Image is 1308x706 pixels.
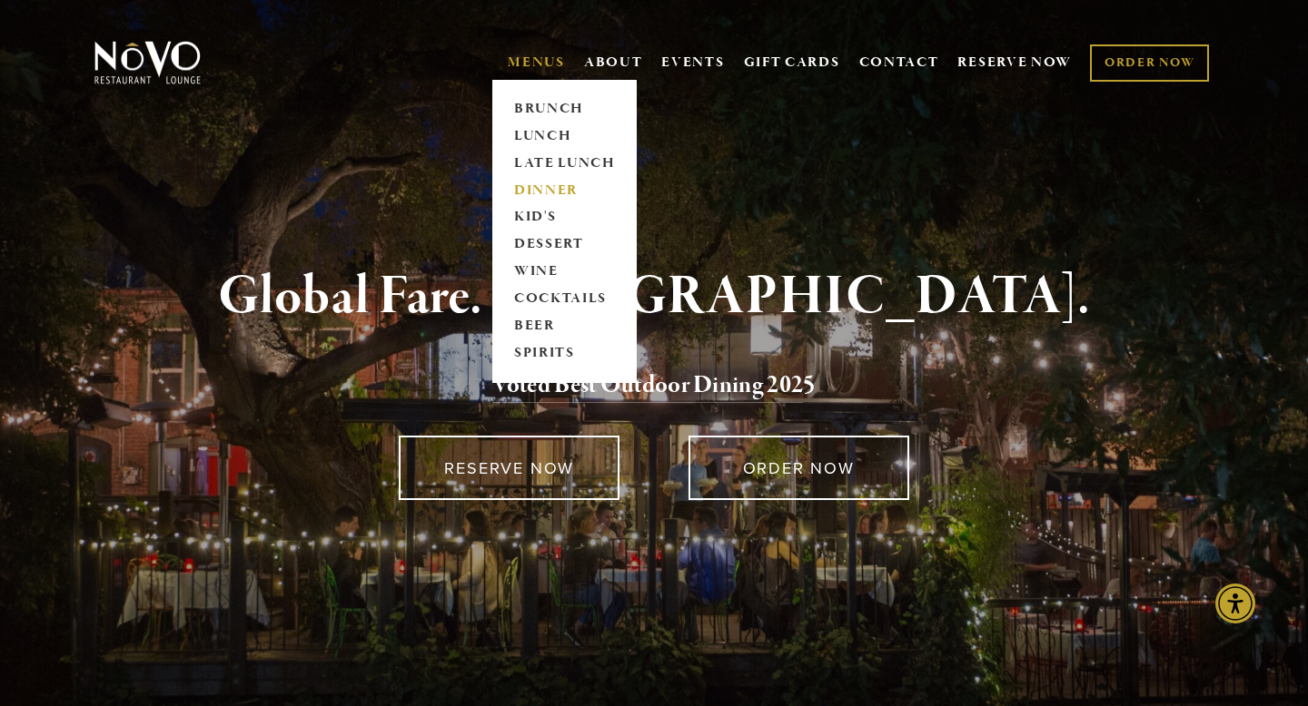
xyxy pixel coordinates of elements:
div: Accessibility Menu [1215,583,1255,623]
a: BEER [508,313,621,340]
a: ORDER NOW [1090,44,1209,82]
strong: Global Fare. [GEOGRAPHIC_DATA]. [218,262,1089,331]
a: BRUNCH [508,95,621,123]
a: EVENTS [661,54,724,72]
a: RESERVE NOW [957,45,1072,80]
a: MENUS [508,54,565,72]
a: RESERVE NOW [399,436,619,500]
a: ABOUT [584,54,643,72]
a: LATE LUNCH [508,150,621,177]
a: SPIRITS [508,340,621,368]
a: Voted Best Outdoor Dining 202 [492,369,803,404]
a: KID'S [508,204,621,231]
a: ORDER NOW [689,436,909,500]
img: Novo Restaurant &amp; Lounge [91,40,204,85]
a: DESSERT [508,231,621,259]
a: COCKTAILS [508,286,621,313]
a: WINE [508,259,621,286]
a: GIFT CARDS [744,45,840,80]
h2: 5 [124,367,1184,405]
a: CONTACT [859,45,939,80]
a: DINNER [508,177,621,204]
a: LUNCH [508,123,621,150]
